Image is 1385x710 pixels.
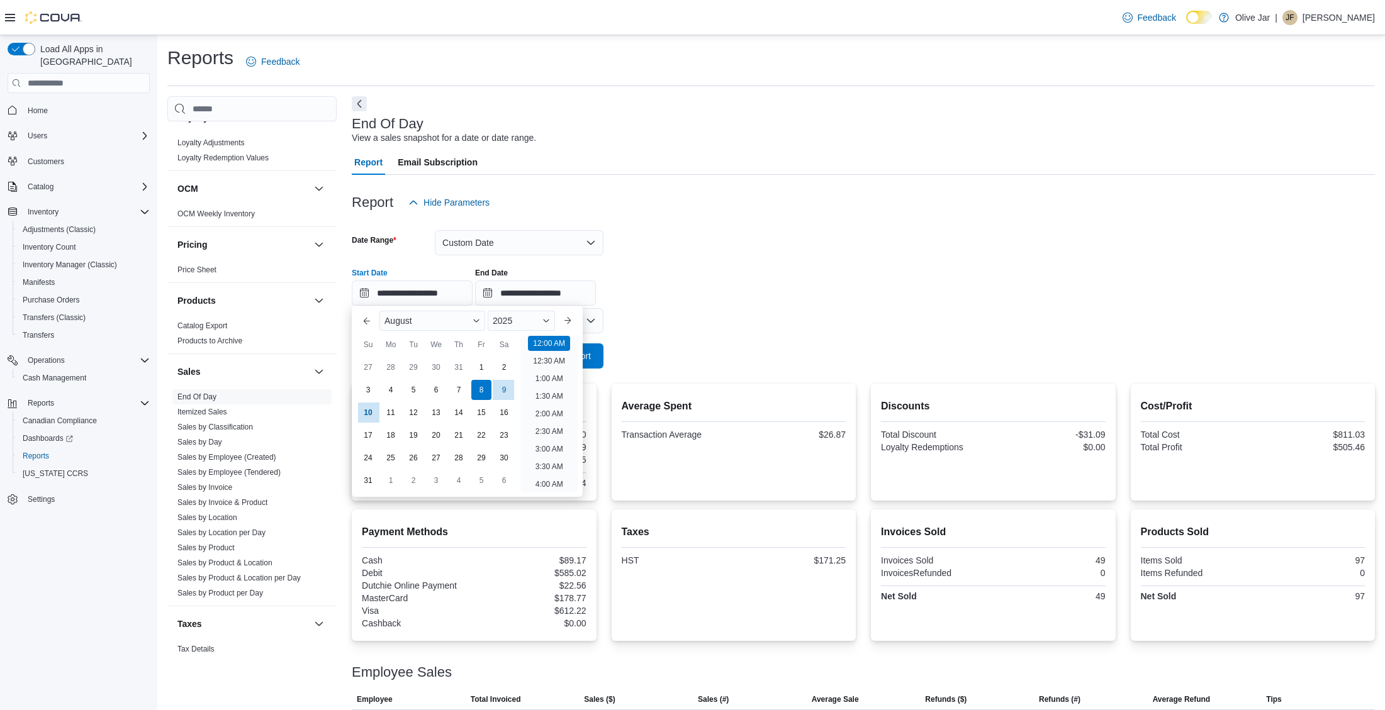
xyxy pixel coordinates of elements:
[358,380,378,400] div: day-3
[18,431,150,446] span: Dashboards
[177,498,267,507] a: Sales by Invoice & Product
[476,606,586,616] div: $612.22
[622,555,731,565] div: HST
[261,55,300,68] span: Feedback
[167,262,337,282] div: Pricing
[471,470,491,491] div: day-5
[352,96,367,111] button: Next
[530,441,568,457] li: 3:00 AM
[167,389,337,606] div: Sales
[23,260,117,270] span: Inventory Manager (Classic)
[352,116,423,131] h3: End Of Day
[177,437,222,447] span: Sales by Day
[18,310,150,325] span: Transfers (Classic)
[494,425,514,445] div: day-23
[23,330,54,340] span: Transfers
[13,274,155,291] button: Manifests
[530,459,568,474] li: 3:30 AM
[403,190,495,215] button: Hide Parameters
[403,448,423,468] div: day-26
[471,425,491,445] div: day-22
[1255,555,1365,565] div: 97
[1235,10,1270,25] p: Olive Jar
[812,694,859,704] span: Average Sale
[18,466,150,481] span: Washington CCRS
[177,438,222,447] a: Sales by Day
[475,280,596,306] input: Press the down key to open a popover containing a calendar.
[357,694,393,704] span: Employee
[177,452,276,462] span: Sales by Employee (Created)
[1255,442,1365,452] div: $505.46
[530,389,568,404] li: 1:30 AM
[403,335,423,355] div: Tu
[177,618,202,630] h3: Taxes
[530,371,568,386] li: 1:00 AM
[177,407,227,417] span: Itemized Sales
[23,353,70,368] button: Operations
[28,355,65,365] span: Operations
[177,321,227,331] span: Catalog Export
[23,242,76,252] span: Inventory Count
[177,138,245,147] a: Loyalty Adjustments
[698,694,729,704] span: Sales (#)
[381,448,401,468] div: day-25
[177,513,237,522] a: Sales by Location
[23,451,49,461] span: Reports
[13,447,155,465] button: Reports
[622,430,731,440] div: Transaction Average
[177,238,207,251] h3: Pricing
[13,291,155,309] button: Purchase Orders
[881,524,1105,540] h2: Invoices Sold
[177,182,309,195] button: OCM
[1141,524,1365,540] h2: Products Sold
[28,398,54,408] span: Reports
[23,103,53,118] a: Home
[13,221,155,238] button: Adjustments (Classic)
[403,402,423,423] div: day-12
[426,380,446,400] div: day-6
[381,335,401,355] div: Mo
[426,357,446,377] div: day-30
[28,157,64,167] span: Customers
[18,310,91,325] a: Transfers (Classic)
[995,442,1105,452] div: $0.00
[471,380,491,400] div: day-8
[23,154,69,169] a: Customers
[28,131,47,141] span: Users
[177,558,272,568] span: Sales by Product & Location
[1255,591,1365,601] div: 97
[18,448,150,463] span: Reports
[379,311,485,331] div: Button. Open the month selector. August is currently selected.
[28,494,55,504] span: Settings
[18,240,150,255] span: Inventory Count
[925,694,967,704] span: Refunds ($)
[354,150,383,175] span: Report
[18,413,150,428] span: Canadian Compliance
[1186,24,1187,25] span: Dark Mode
[381,380,401,400] div: day-4
[177,618,309,630] button: Taxes
[177,543,235,552] a: Sales by Product
[177,467,281,477] span: Sales by Employee (Tendered)
[1039,694,1080,704] span: Refunds (#)
[362,524,586,540] h2: Payment Methods
[13,238,155,256] button: Inventory Count
[28,207,59,217] span: Inventory
[177,392,216,401] a: End Of Day
[449,402,469,423] div: day-14
[358,470,378,491] div: day-31
[177,153,269,162] a: Loyalty Redemption Values
[18,292,85,308] a: Purchase Orders
[435,230,603,255] button: Custom Date
[3,127,155,145] button: Users
[177,321,227,330] a: Catalog Export
[357,311,377,331] button: Previous Month
[13,369,155,387] button: Cash Management
[23,179,150,194] span: Catalog
[177,513,237,523] span: Sales by Location
[177,645,215,653] a: Tax Details
[167,206,337,226] div: OCM
[520,336,578,492] ul: Time
[449,357,469,377] div: day-31
[995,591,1105,601] div: 49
